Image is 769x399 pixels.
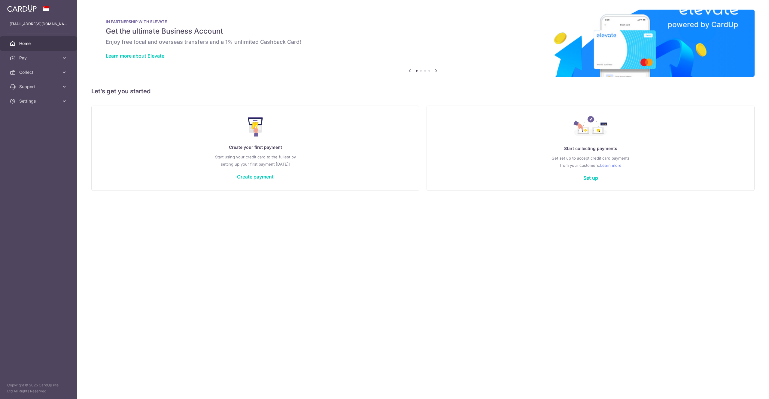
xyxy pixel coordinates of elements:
[7,5,37,12] img: CardUp
[19,40,59,46] span: Home
[248,117,263,136] img: Make Payment
[583,175,598,181] a: Set up
[106,38,740,46] h6: Enjoy free local and overseas transfers and a 1% unlimited Cashback Card!
[104,153,407,168] p: Start using your credit card to the fullest by setting up your first payment [DATE]!
[573,116,608,138] img: Collect Payment
[106,53,164,59] a: Learn more about Elevate
[104,144,407,151] p: Create your first payment
[10,21,67,27] p: [EMAIL_ADDRESS][DOMAIN_NAME]
[439,154,742,169] p: Get set up to accept credit card payments from your customers.
[19,98,59,104] span: Settings
[19,69,59,75] span: Collect
[106,26,740,36] h5: Get the ultimate Business Account
[106,19,740,24] p: IN PARTNERSHIP WITH ELEVATE
[91,10,755,77] img: Renovation banner
[237,174,274,180] a: Create payment
[19,55,59,61] span: Pay
[600,162,622,169] a: Learn more
[439,145,742,152] p: Start collecting payments
[91,86,755,96] h5: Let’s get you started
[19,84,59,90] span: Support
